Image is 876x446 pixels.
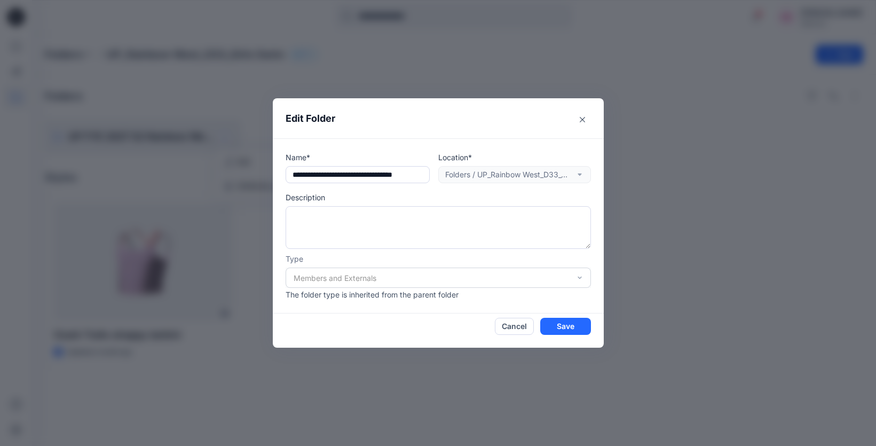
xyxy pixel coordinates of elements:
[286,152,430,163] p: Name*
[540,318,591,335] button: Save
[273,98,604,138] header: Edit Folder
[286,253,591,264] p: Type
[495,318,534,335] button: Cancel
[438,152,591,163] p: Location*
[286,192,591,203] p: Description
[574,111,591,128] button: Close
[286,289,591,300] p: The folder type is inherited from the parent folder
